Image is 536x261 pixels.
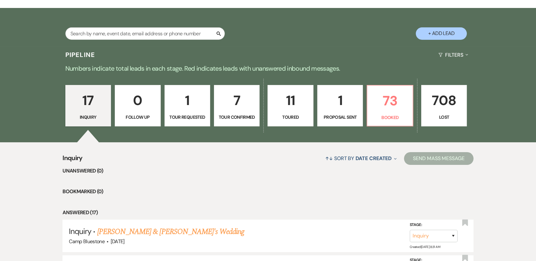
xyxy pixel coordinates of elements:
[39,63,498,74] p: Numbers indicate total leads in each stage. Red indicates leads with unanswered inbound messages.
[165,85,210,126] a: 1Tour Requested
[321,90,359,111] p: 1
[367,85,413,126] a: 73Booked
[62,167,474,175] li: Unanswered (0)
[62,187,474,196] li: Bookmarked (0)
[70,114,107,121] p: Inquiry
[169,90,206,111] p: 1
[317,85,363,126] a: 1Proposal Sent
[371,114,408,121] p: Booked
[69,226,91,236] span: Inquiry
[425,90,463,111] p: 708
[97,226,245,237] a: [PERSON_NAME] & [PERSON_NAME]'s Wedding
[65,85,111,126] a: 17Inquiry
[119,114,156,121] p: Follow Up
[169,114,206,121] p: Tour Requested
[65,27,225,40] input: Search by name, event date, email address or phone number
[69,238,105,245] span: Camp Bluestone
[371,90,408,111] p: 73
[268,85,313,126] a: 11Toured
[62,153,83,167] span: Inquiry
[65,50,95,59] h3: Pipeline
[436,46,471,63] button: Filters
[70,90,107,111] p: 17
[325,155,333,162] span: ↑↓
[218,114,255,121] p: Tour Confirmed
[323,150,399,167] button: Sort By Date Created
[214,85,260,126] a: 7Tour Confirmed
[62,208,474,217] li: Answered (17)
[425,114,463,121] p: Lost
[111,238,125,245] span: [DATE]
[272,90,309,111] p: 11
[356,155,392,162] span: Date Created
[416,27,467,40] button: + Add Lead
[272,114,309,121] p: Toured
[410,222,458,229] label: Stage:
[218,90,255,111] p: 7
[410,244,440,249] span: Created: [DATE] 8:31 AM
[421,85,467,126] a: 708Lost
[115,85,160,126] a: 0Follow Up
[119,90,156,111] p: 0
[404,152,474,165] button: Send Mass Message
[321,114,359,121] p: Proposal Sent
